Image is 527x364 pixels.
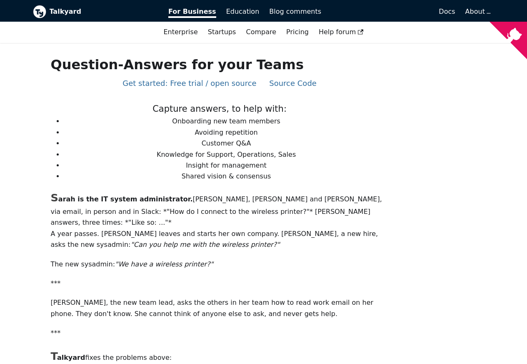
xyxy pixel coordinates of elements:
[64,138,388,149] li: Customer Q&A
[281,25,314,39] a: Pricing
[50,6,157,17] b: Talkyard
[50,195,192,203] b: arah is the IT system administrator.
[50,191,58,204] span: S
[50,56,388,73] h1: Question-Answers for your Teams
[122,79,256,88] a: Get started: Free trial / open source
[50,259,388,270] p: The new sysadmin:
[64,171,388,182] li: Shared vision & consensus
[64,149,388,160] li: Knowledge for Support, Operations, Sales
[130,241,280,249] em: "Can you help me with the wireless printer?"
[465,8,490,15] a: About
[269,79,317,88] a: Source Code
[246,28,276,36] a: Compare
[33,5,157,18] a: Talkyard logoTalkyard
[50,350,57,362] span: T
[168,8,216,18] span: For Business
[264,5,326,19] a: Blog comments
[33,5,46,18] img: Talkyard logo
[158,25,202,39] a: Enterprise
[314,25,369,39] a: Help forum
[226,8,260,15] span: Education
[50,228,388,251] p: A year passes. [PERSON_NAME] leaves and starts her own company. [PERSON_NAME], a new hire, asks t...
[50,354,85,361] b: alkyard
[64,127,388,138] li: Avoiding repetition
[269,8,321,15] span: Blog comments
[221,5,265,19] a: Education
[64,116,388,127] li: Onboarding new team members
[163,5,221,19] a: For Business
[50,102,388,116] p: Capture answers, to help with:
[326,5,460,19] a: Docs
[203,25,241,39] a: Startups
[319,28,364,36] span: Help forum
[439,8,455,15] span: Docs
[50,297,388,319] p: [PERSON_NAME], the new team lead, asks the others in her team how to read work email on her phone...
[64,160,388,171] li: Insight for management
[115,260,213,268] em: "We have a wireless printer?"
